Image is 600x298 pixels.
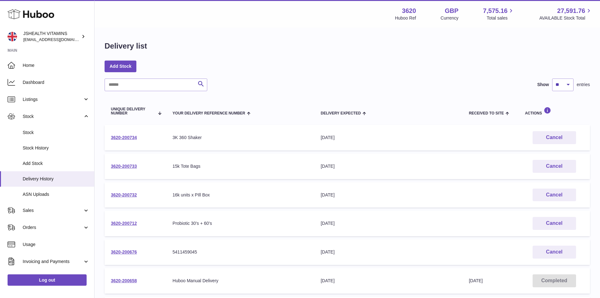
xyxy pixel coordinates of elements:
[557,7,585,15] span: 27,591.76
[173,278,308,284] div: Huboo Manual Delivery
[23,161,89,167] span: Add Stock
[8,274,87,286] a: Log out
[321,278,456,284] div: [DATE]
[173,249,308,255] div: 5411459045
[483,7,515,21] a: 7,575.16 Total sales
[173,220,308,226] div: Probiotic 30’s + 60’s
[23,37,93,42] span: [EMAIL_ADDRESS][DOMAIN_NAME]
[321,220,456,226] div: [DATE]
[173,111,245,115] span: Your Delivery Reference Number
[111,249,137,254] a: 3620-200676
[8,32,17,41] img: internalAdmin-3620@internal.huboo.com
[173,135,308,141] div: 3K 360 Shaker
[23,242,89,248] span: Usage
[577,82,590,88] span: entries
[111,135,137,140] a: 3620-200734
[23,114,83,120] span: Stock
[537,82,549,88] label: Show
[533,246,576,259] button: Cancel
[111,164,137,169] a: 3620-200733
[23,145,89,151] span: Stock History
[23,62,89,68] span: Home
[23,176,89,182] span: Delivery History
[321,249,456,255] div: [DATE]
[23,191,89,197] span: ASN Uploads
[23,130,89,136] span: Stock
[539,7,592,21] a: 27,591.76 AVAILABLE Stock Total
[539,15,592,21] span: AVAILABLE Stock Total
[23,31,80,43] div: JSHEALTH VITAMINS
[402,7,416,15] strong: 3620
[487,15,515,21] span: Total sales
[23,225,83,231] span: Orders
[111,107,154,115] span: Unique Delivery Number
[445,7,458,15] strong: GBP
[441,15,459,21] div: Currency
[533,189,576,202] button: Cancel
[483,7,508,15] span: 7,575.16
[23,96,83,102] span: Listings
[23,259,83,265] span: Invoicing and Payments
[111,278,137,283] a: 3620-200658
[105,41,147,51] h1: Delivery list
[173,163,308,169] div: 15k Tote Bags
[469,278,483,283] span: [DATE]
[321,163,456,169] div: [DATE]
[105,61,136,72] a: Add Stock
[469,111,504,115] span: Received to Site
[23,79,89,85] span: Dashboard
[533,131,576,144] button: Cancel
[321,192,456,198] div: [DATE]
[395,15,416,21] div: Huboo Ref
[321,111,361,115] span: Delivery Expected
[111,221,137,226] a: 3620-200712
[173,192,308,198] div: 16k units x PIll Box
[525,107,584,115] div: Actions
[533,160,576,173] button: Cancel
[111,192,137,197] a: 3620-200732
[321,135,456,141] div: [DATE]
[533,217,576,230] button: Cancel
[23,207,83,213] span: Sales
